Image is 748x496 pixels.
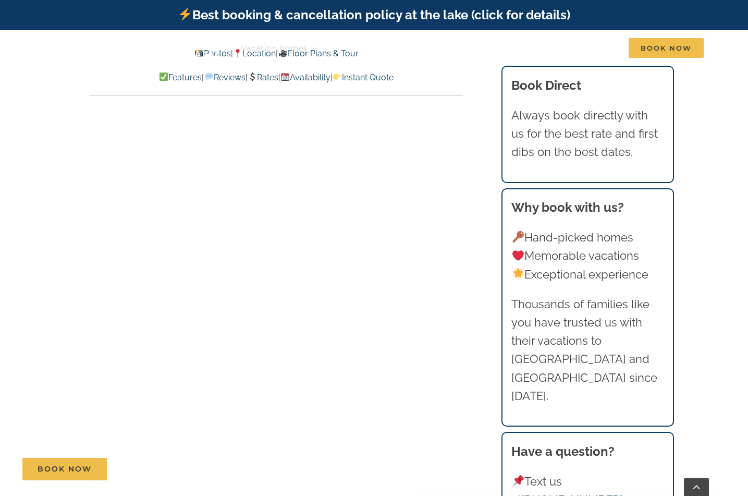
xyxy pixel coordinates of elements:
img: Branson Family Retreats Logo [44,40,221,64]
span: Vacation homes [241,44,308,52]
span: About [514,44,539,52]
p: | | | | [90,71,463,84]
a: Book Now [22,458,107,480]
p: Hand-picked homes Memorable vacations Exceptional experience [511,228,664,284]
a: Features [159,72,202,82]
img: 💬 [205,72,213,81]
span: Deals & More [426,44,481,52]
span: Book Now [38,465,92,474]
a: Availability [280,72,330,82]
span: Book Now [629,38,704,58]
img: 📌 [512,475,524,487]
span: Things to do [341,44,393,52]
a: Vacation homes [241,38,317,58]
img: 🔑 [512,231,524,243]
img: 📆 [281,72,289,81]
a: About [514,38,549,58]
a: Deals & More [426,38,491,58]
a: Things to do [341,38,403,58]
span: Contact [572,44,605,52]
a: Contact [572,38,605,58]
a: Instant Quote [333,72,394,82]
strong: Have a question? [511,444,615,459]
img: 💲 [248,72,256,81]
img: 👉 [333,72,341,81]
h3: Why book with us? [511,198,664,217]
img: 🌟 [512,268,524,280]
img: ⚡️ [179,8,191,20]
img: ✅ [160,72,168,81]
img: ❤️ [512,250,524,261]
p: Thousands of families like you have trusted us with their vacations to [GEOGRAPHIC_DATA] and [GEO... [511,295,664,405]
p: Always book directly with us for the best rate and first dibs on the best dates. [511,106,664,162]
b: Book Direct [511,78,581,93]
a: Rates [248,72,278,82]
a: Reviews [204,72,245,82]
a: Best booking & cancellation policy at the lake (click for details) [178,7,570,22]
nav: Main Menu [241,38,704,58]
